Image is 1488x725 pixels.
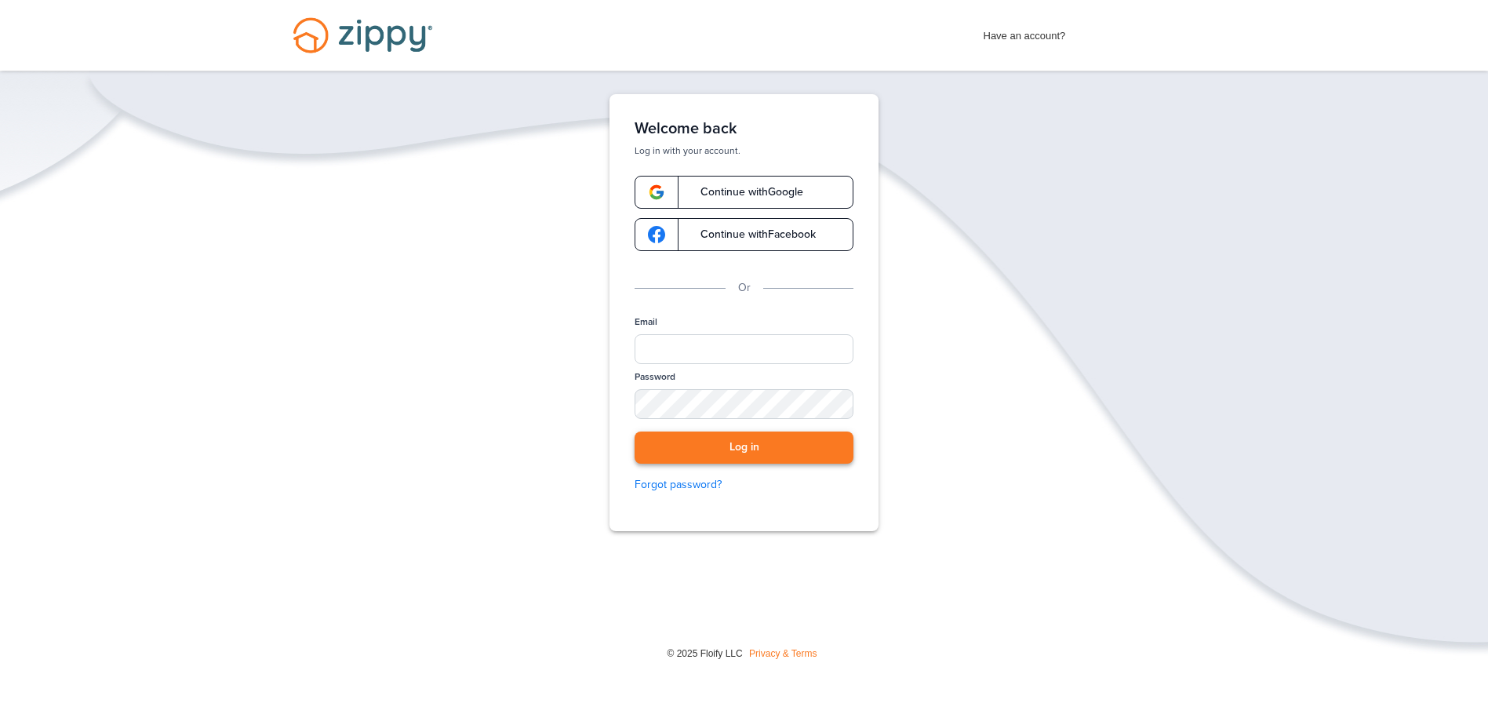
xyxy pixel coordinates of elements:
[667,648,742,659] span: © 2025 Floify LLC
[738,279,751,297] p: Or
[635,334,853,364] input: Email
[635,218,853,251] a: google-logoContinue withFacebook
[648,226,665,243] img: google-logo
[749,648,817,659] a: Privacy & Terms
[635,432,853,464] button: Log in
[635,119,853,138] h1: Welcome back
[635,389,853,419] input: Password
[685,229,816,240] span: Continue with Facebook
[685,187,803,198] span: Continue with Google
[648,184,665,201] img: google-logo
[635,144,853,157] p: Log in with your account.
[635,370,675,384] label: Password
[635,315,657,329] label: Email
[635,176,853,209] a: google-logoContinue withGoogle
[635,476,853,494] a: Forgot password?
[984,20,1066,45] span: Have an account?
